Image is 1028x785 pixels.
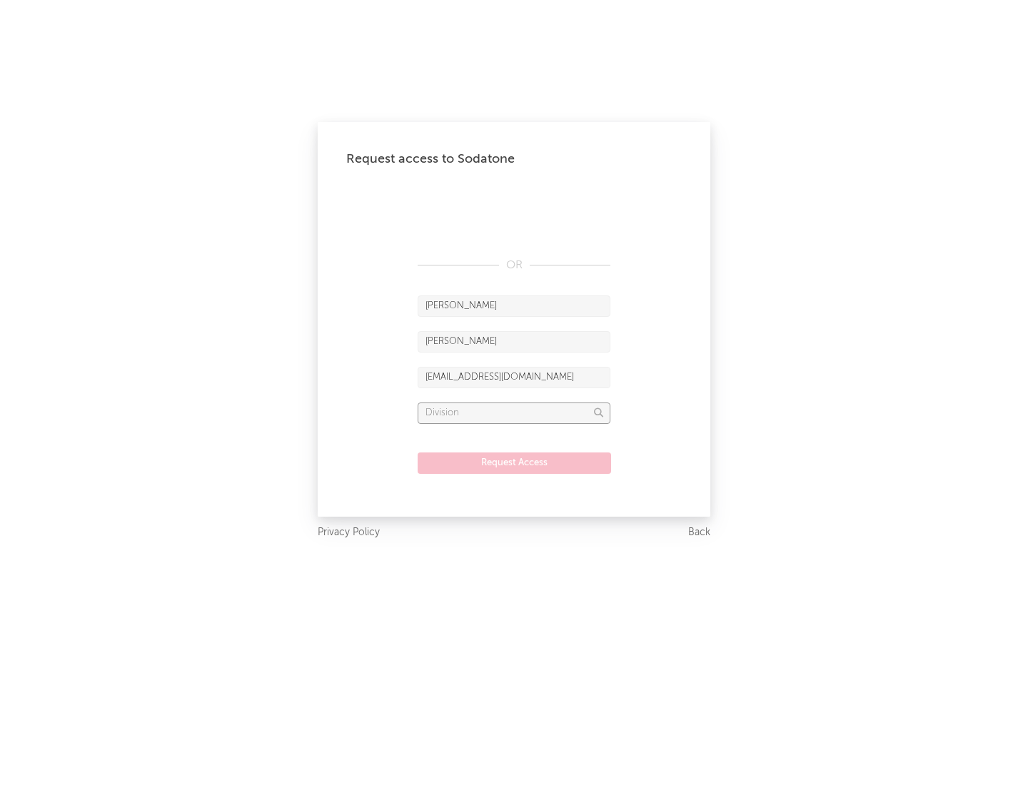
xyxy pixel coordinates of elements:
button: Request Access [418,452,611,474]
a: Back [688,524,710,542]
input: Email [418,367,610,388]
input: Division [418,402,610,424]
div: Request access to Sodatone [346,151,682,168]
input: First Name [418,295,610,317]
a: Privacy Policy [318,524,380,542]
div: OR [418,257,610,274]
input: Last Name [418,331,610,353]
